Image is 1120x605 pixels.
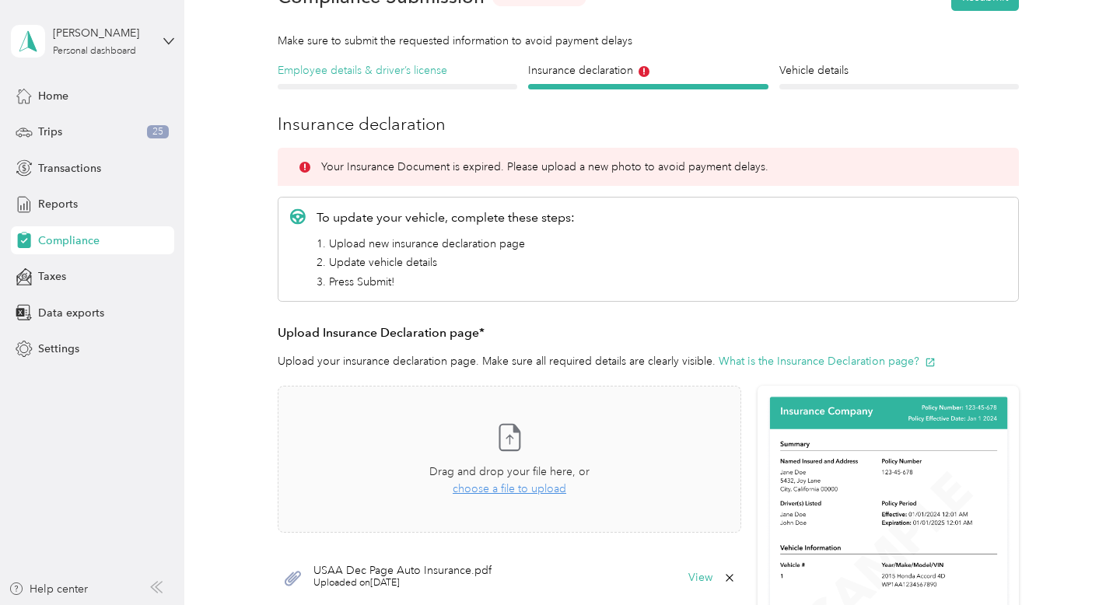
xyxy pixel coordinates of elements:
[317,254,575,271] li: 2. Update vehicle details
[1033,518,1120,605] iframe: Everlance-gr Chat Button Frame
[719,353,936,369] button: What is the Insurance Declaration page?
[147,125,169,139] span: 25
[278,111,1019,137] h3: Insurance declaration
[38,196,78,212] span: Reports
[453,482,566,495] span: choose a file to upload
[429,465,590,478] span: Drag and drop your file here, or
[278,62,517,79] h4: Employee details & driver’s license
[278,353,1019,369] p: Upload your insurance declaration page. Make sure all required details are clearly visible.
[53,47,136,56] div: Personal dashboard
[278,386,740,532] span: Drag and drop your file here, orchoose a file to upload
[317,208,575,227] p: To update your vehicle, complete these steps:
[313,576,492,590] span: Uploaded on [DATE]
[53,25,150,41] div: [PERSON_NAME]
[38,233,100,249] span: Compliance
[38,160,101,177] span: Transactions
[38,341,79,357] span: Settings
[9,581,88,597] button: Help center
[528,62,768,79] h4: Insurance declaration
[317,236,575,252] li: 1. Upload new insurance declaration page
[38,268,66,285] span: Taxes
[688,572,712,583] button: View
[38,88,68,104] span: Home
[278,323,1019,343] h3: Upload Insurance Declaration page*
[779,62,1019,79] h4: Vehicle details
[313,565,492,576] span: USAA Dec Page Auto Insurance.pdf
[38,124,62,140] span: Trips
[321,159,768,175] p: Your Insurance Document is expired. Please upload a new photo to avoid payment delays.
[278,33,1019,49] div: Make sure to submit the requested information to avoid payment delays
[38,305,104,321] span: Data exports
[317,274,575,290] li: 3. Press Submit!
